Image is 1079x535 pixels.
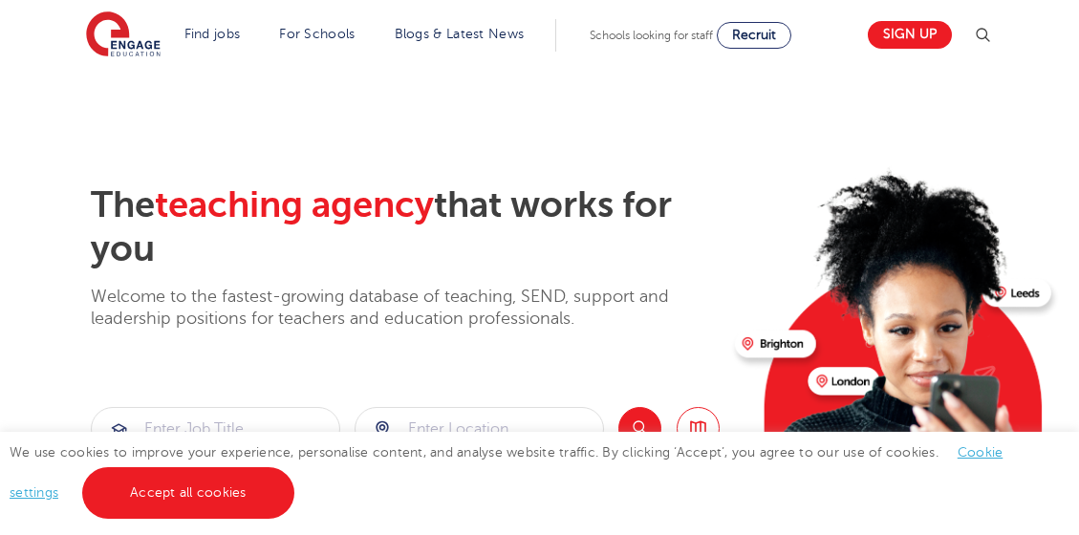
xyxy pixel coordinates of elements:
[355,407,604,451] div: Submit
[868,21,952,49] a: Sign up
[91,407,340,451] div: Submit
[91,183,720,271] h2: The that works for you
[395,27,525,41] a: Blogs & Latest News
[618,407,661,450] button: Search
[155,184,434,225] span: teaching agency
[732,28,776,42] span: Recruit
[356,408,603,450] input: Submit
[717,22,791,49] a: Recruit
[184,27,241,41] a: Find jobs
[91,286,720,331] p: Welcome to the fastest-growing database of teaching, SEND, support and leadership positions for t...
[86,11,161,59] img: Engage Education
[10,445,1003,500] span: We use cookies to improve your experience, personalise content, and analyse website traffic. By c...
[279,27,355,41] a: For Schools
[590,29,713,42] span: Schools looking for staff
[92,408,339,450] input: Submit
[82,467,294,519] a: Accept all cookies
